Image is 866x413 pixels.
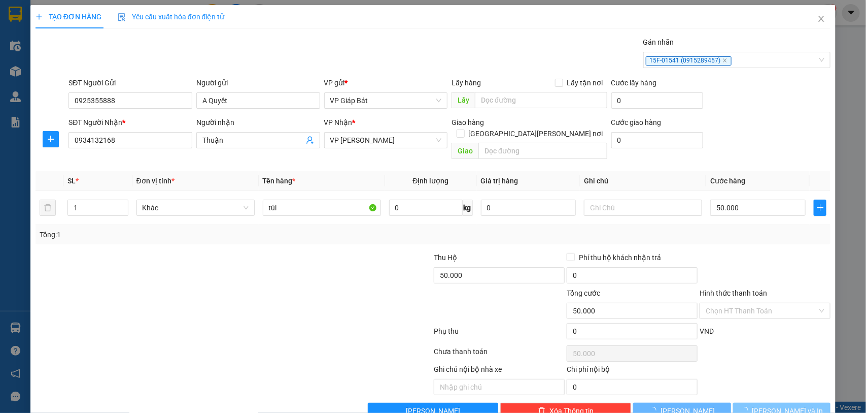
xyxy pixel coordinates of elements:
[136,177,175,185] span: Đơn vị tính
[475,92,607,108] input: Dọc đường
[481,177,518,185] span: Giá trị hàng
[807,5,836,34] button: Close
[700,327,714,335] span: VND
[196,117,320,128] div: Người nhận
[722,58,728,63] span: close
[433,346,566,364] div: Chưa thanh toán
[611,118,662,126] label: Cước giao hàng
[434,379,565,395] input: Nhập ghi chú
[611,79,657,87] label: Cước lấy hàng
[143,200,249,215] span: Khác
[36,13,43,20] span: plus
[563,77,607,88] span: Lấy tận nơi
[814,204,826,212] span: plus
[463,200,473,216] span: kg
[575,252,665,263] span: Phí thu hộ khách nhận trả
[478,143,607,159] input: Dọc đường
[817,15,825,23] span: close
[67,177,76,185] span: SL
[330,133,442,148] span: VP Quán Toan
[68,77,192,88] div: SĐT Người Gửi
[36,13,101,21] span: TẠO ĐƠN HÀNG
[814,200,826,216] button: plus
[481,200,576,216] input: 0
[43,131,59,147] button: plus
[452,143,478,159] span: Giao
[263,177,296,185] span: Tên hàng
[452,118,484,126] span: Giao hàng
[263,200,381,216] input: VD: Bàn, Ghế
[40,229,335,240] div: Tổng: 1
[643,38,674,46] label: Gán nhãn
[434,253,457,262] span: Thu Hộ
[611,132,703,148] input: Cước giao hàng
[324,118,353,126] span: VP Nhận
[452,92,475,108] span: Lấy
[118,13,225,21] span: Yêu cầu xuất hóa đơn điện tử
[434,364,565,379] div: Ghi chú nội bộ nhà xe
[452,79,481,87] span: Lấy hàng
[584,200,702,216] input: Ghi Chú
[43,135,58,143] span: plus
[567,364,698,379] div: Chi phí nội bộ
[433,326,566,343] div: Phụ thu
[324,77,448,88] div: VP gửi
[580,171,706,191] th: Ghi chú
[306,136,314,144] span: user-add
[68,117,192,128] div: SĐT Người Nhận
[413,177,449,185] span: Định lượng
[567,289,600,297] span: Tổng cước
[465,128,607,139] span: [GEOGRAPHIC_DATA][PERSON_NAME] nơi
[196,77,320,88] div: Người gửi
[40,200,56,216] button: delete
[330,93,442,108] span: VP Giáp Bát
[611,92,703,109] input: Cước lấy hàng
[700,289,767,297] label: Hình thức thanh toán
[646,56,732,66] span: 15F-01541 (0915289457)
[118,13,126,21] img: icon
[710,177,745,185] span: Cước hàng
